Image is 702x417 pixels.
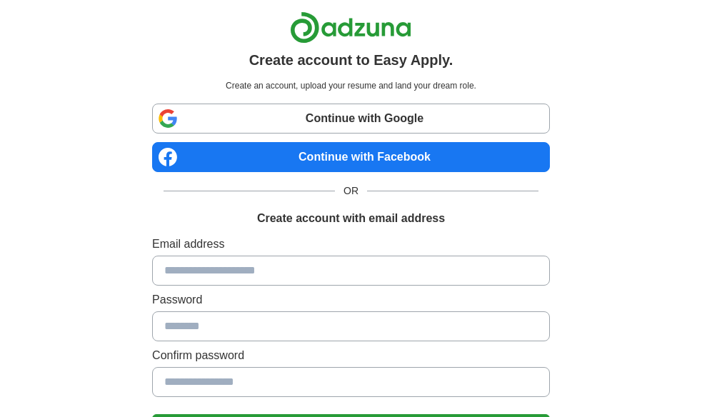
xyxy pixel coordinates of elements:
img: Adzuna logo [290,11,411,44]
h1: Create account with email address [257,210,445,227]
span: OR [335,184,367,199]
a: Continue with Facebook [152,142,550,172]
label: Password [152,291,550,308]
h1: Create account to Easy Apply. [249,49,453,71]
p: Create an account, upload your resume and land your dream role. [155,79,547,92]
a: Continue with Google [152,104,550,134]
label: Confirm password [152,347,550,364]
label: Email address [152,236,550,253]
